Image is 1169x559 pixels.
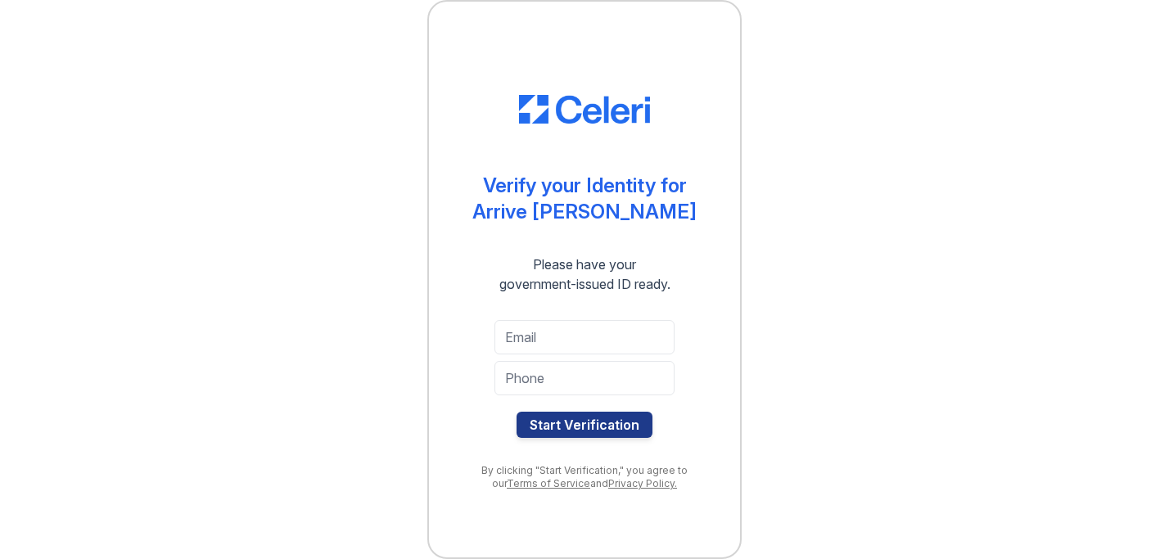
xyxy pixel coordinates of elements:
div: Verify your Identity for Arrive [PERSON_NAME] [472,173,697,225]
div: By clicking "Start Verification," you agree to our and [462,464,707,490]
button: Start Verification [517,412,652,438]
a: Terms of Service [507,477,590,489]
img: CE_Logo_Blue-a8612792a0a2168367f1c8372b55b34899dd931a85d93a1a3d3e32e68fde9ad4.png [519,95,650,124]
div: Please have your government-issued ID ready. [470,255,700,294]
input: Email [494,320,675,354]
a: Privacy Policy. [608,477,677,489]
input: Phone [494,361,675,395]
